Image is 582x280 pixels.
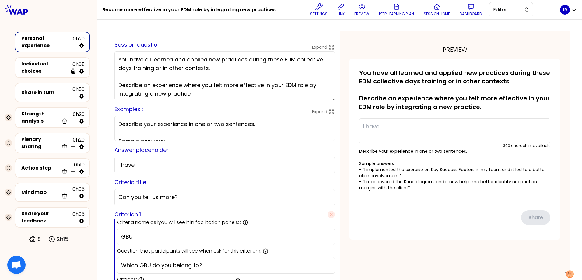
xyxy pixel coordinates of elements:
a: Ouvrir le chat [7,256,26,274]
div: 0h20 [73,35,85,49]
input: Ex: Experience [121,233,331,241]
p: IR [563,7,567,13]
div: 0h20 [59,136,85,150]
p: preview [354,12,369,16]
p: Dashboard [460,12,482,16]
div: Individual choices [21,60,68,75]
p: link [338,12,345,16]
button: IR [560,5,577,15]
input: Ex: How many years of experience do you have? [121,261,331,270]
p: You have all learned and applied new practices during these EDM collective days training or in ot... [359,68,550,111]
button: Dashboard [457,1,484,19]
label: Criterion 1 [114,210,141,219]
label: Examples : [114,105,143,113]
p: Peer learning plan [379,12,414,16]
p: Settings [310,12,328,16]
button: Share [521,210,550,225]
button: Peer learning plan [377,1,416,19]
div: 0h10 [59,161,85,175]
div: Mindmap [21,189,59,196]
div: Share in turn [21,89,68,96]
div: Share your feedback [21,210,68,225]
div: 0h05 [68,211,85,224]
div: 300 characters available [503,143,550,148]
div: 0h05 [59,186,85,199]
p: Criteria name as iyou will see it in facilitation panels: : [117,219,241,226]
span: Editor [493,6,521,13]
button: Session home [421,1,452,19]
label: Session question [114,41,161,48]
p: Describe your experience in one or two sentences. Sample answers: - “I implemented the exercise o... [359,148,550,191]
div: 0h20 [59,111,85,124]
p: Session home [424,12,450,16]
div: Strength analysis [21,110,59,125]
p: Expand [312,44,327,50]
p: 8 [37,235,41,243]
p: Question that participants will see when ask for this criterium: [117,247,261,255]
textarea: You have all learned and applied new practices during these EDM collective days training or in ot... [114,51,335,100]
button: preview [352,1,372,19]
button: Settings [308,1,330,19]
button: link [335,1,347,19]
p: 2h15 [57,235,68,243]
button: Editor [489,2,533,17]
label: Criteria title [114,178,146,186]
div: 0h50 [68,86,85,99]
div: Plenary sharing [21,136,59,150]
div: preview [349,45,560,54]
div: Action step [21,164,59,172]
textarea: Describe your experience in one or two sentences. Sample answers: - “I implemented the exercise o... [114,116,335,141]
div: Personal experience [21,35,73,49]
div: 0h05 [68,61,85,74]
p: Expand [312,109,327,115]
label: Answer placeholder [114,146,169,154]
